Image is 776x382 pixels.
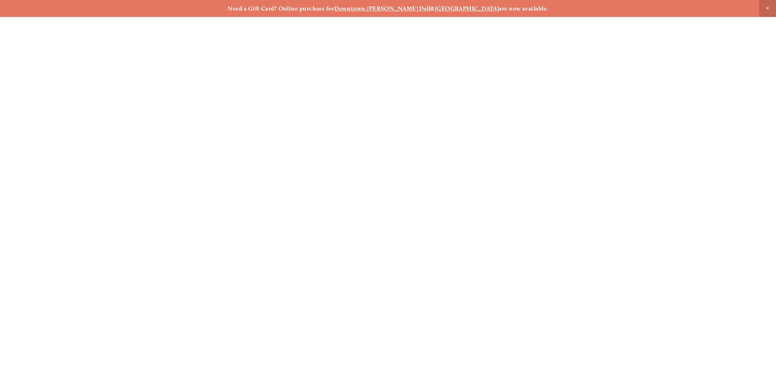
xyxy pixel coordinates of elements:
[499,5,548,12] strong: are now available.
[334,5,365,12] a: Downtown
[430,5,434,12] strong: &
[228,5,334,12] strong: Need a Gift Card? Online purchase for
[365,5,367,12] strong: ,
[367,5,430,12] a: [PERSON_NAME] Dell
[435,5,499,12] a: [GEOGRAPHIC_DATA]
